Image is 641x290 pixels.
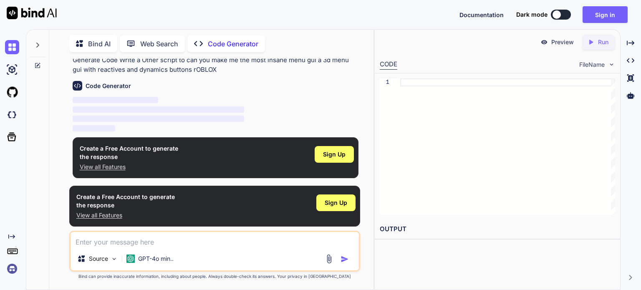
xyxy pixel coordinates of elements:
[7,7,57,19] img: Bind AI
[380,60,397,70] div: CODE
[583,6,628,23] button: Sign in
[208,39,258,49] p: Code Generator
[73,55,358,74] p: Generate Code Write a Other script to can you make me the most insane menu gui a 3d menu gui with...
[608,61,615,68] img: chevron down
[111,255,118,262] img: Pick Models
[5,108,19,122] img: darkCloudIdeIcon
[325,199,347,207] span: Sign Up
[375,219,620,239] h2: OUTPUT
[341,255,349,263] img: icon
[598,38,608,46] p: Run
[80,163,178,171] p: View all Features
[73,97,159,103] span: ‌
[138,255,174,263] p: GPT-4o min..
[140,39,178,49] p: Web Search
[5,63,19,77] img: ai-studio
[323,150,346,159] span: Sign Up
[73,125,116,131] span: ‌
[73,116,244,122] span: ‌
[5,85,19,99] img: githubLight
[69,273,360,280] p: Bind can provide inaccurate information, including about people. Always double-check its answers....
[126,255,135,263] img: GPT-4o mini
[459,11,504,18] span: Documentation
[540,38,548,46] img: preview
[76,193,175,209] h1: Create a Free Account to generate the response
[5,262,19,276] img: signin
[380,78,389,86] div: 1
[459,10,504,19] button: Documentation
[551,38,574,46] p: Preview
[88,39,111,49] p: Bind AI
[516,10,548,19] span: Dark mode
[324,254,334,264] img: attachment
[89,255,108,263] p: Source
[5,40,19,54] img: chat
[86,82,131,90] h6: Code Generator
[80,144,178,161] h1: Create a Free Account to generate the response
[76,211,175,219] p: View all Features
[73,106,244,113] span: ‌
[579,61,605,69] span: FileName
